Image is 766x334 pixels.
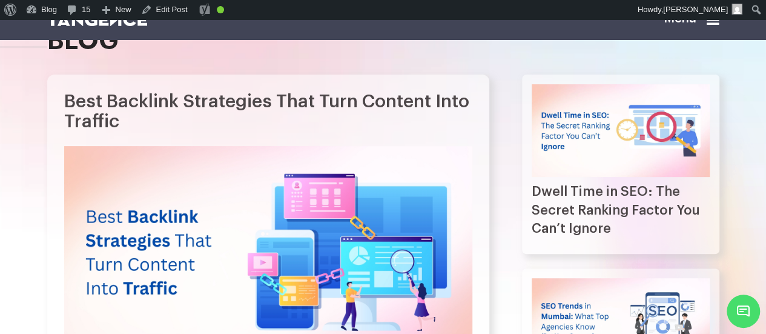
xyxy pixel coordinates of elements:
span: [PERSON_NAME] [663,5,728,14]
h2: blog [47,27,719,55]
a: Dwell Time in SEO: The Secret Ranking Factor You Can’t Ignore [532,185,700,236]
h1: Best Backlink Strategies That Turn Content Into Traffic [64,92,472,132]
span: Chat Widget [727,295,760,328]
img: Dwell Time in SEO: The Secret Ranking Factor You Can’t Ignore [532,84,710,177]
img: logo SVG [47,13,148,26]
div: Good [217,6,224,13]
